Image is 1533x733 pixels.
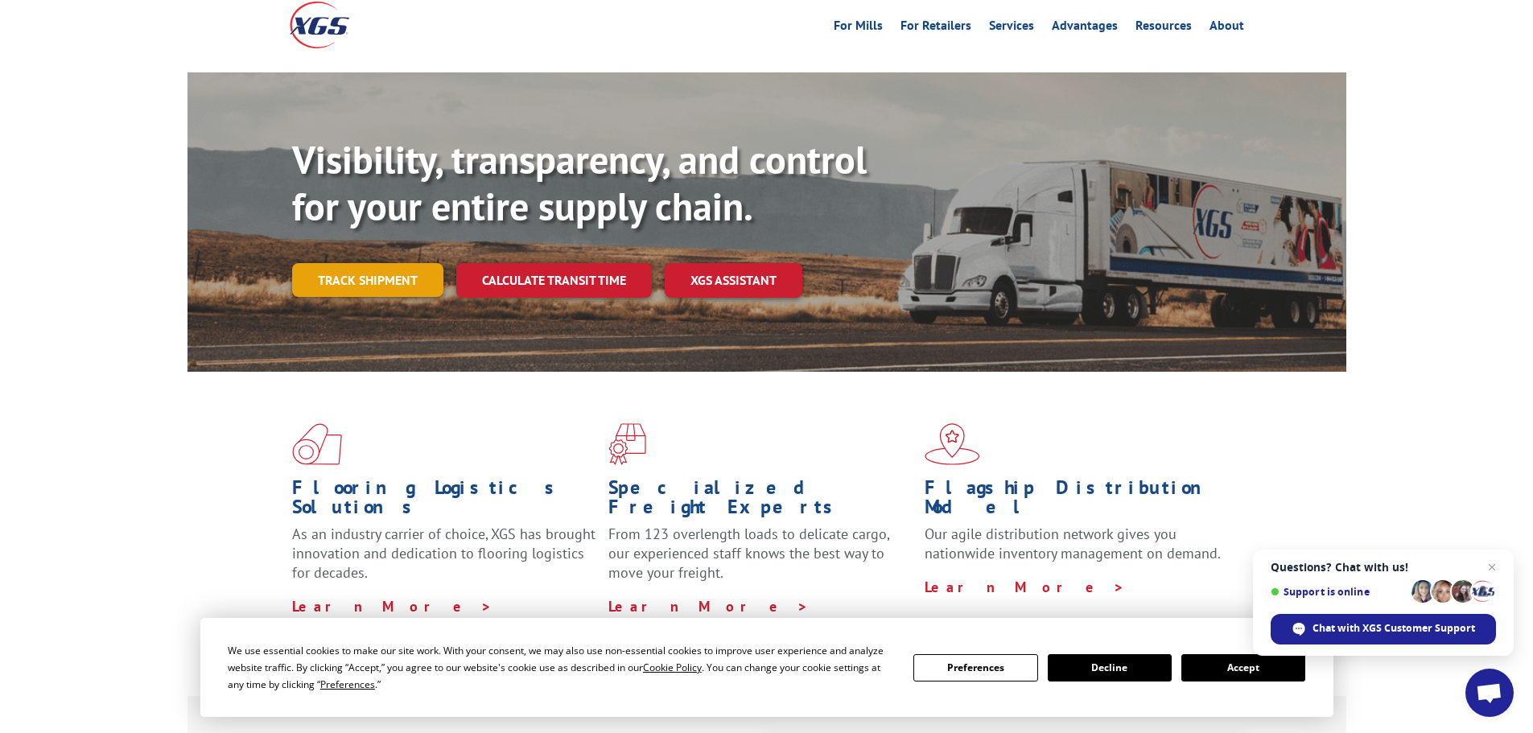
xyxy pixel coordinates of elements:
span: As an industry carrier of choice, XGS has brought innovation and dedication to flooring logistics... [292,525,595,582]
p: From 123 overlength loads to delicate cargo, our experienced staff knows the best way to move you... [608,525,913,596]
a: Track shipment [292,263,443,297]
a: For Retailers [900,19,971,37]
span: Close chat [1482,558,1502,577]
div: Chat with XGS Customer Support [1271,614,1496,644]
img: xgs-icon-focused-on-flooring-red [608,423,646,465]
a: Learn More > [925,578,1125,596]
a: About [1210,19,1244,37]
button: Accept [1181,654,1305,682]
span: Cookie Policy [643,661,702,674]
div: We use essential cookies to make our site work. With your consent, we may also use non-essential ... [228,642,894,693]
a: For Mills [834,19,883,37]
a: Services [989,19,1034,37]
img: xgs-icon-total-supply-chain-intelligence-red [292,423,342,465]
span: Questions? Chat with us! [1271,561,1496,574]
span: Support is online [1271,586,1406,598]
h1: Flooring Logistics Solutions [292,478,596,525]
b: Visibility, transparency, and control for your entire supply chain. [292,134,867,231]
div: Cookie Consent Prompt [200,618,1333,717]
button: Preferences [913,654,1037,682]
a: Learn More > [292,597,492,616]
a: Learn More > [608,597,809,616]
div: Open chat [1465,669,1514,717]
a: Resources [1135,19,1192,37]
button: Decline [1048,654,1172,682]
a: Calculate transit time [456,263,652,298]
a: XGS ASSISTANT [665,263,802,298]
h1: Flagship Distribution Model [925,478,1229,525]
a: Advantages [1052,19,1118,37]
span: Chat with XGS Customer Support [1313,621,1475,636]
img: xgs-icon-flagship-distribution-model-red [925,423,980,465]
h1: Specialized Freight Experts [608,478,913,525]
span: Preferences [320,677,375,691]
span: Our agile distribution network gives you nationwide inventory management on demand. [925,525,1221,562]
